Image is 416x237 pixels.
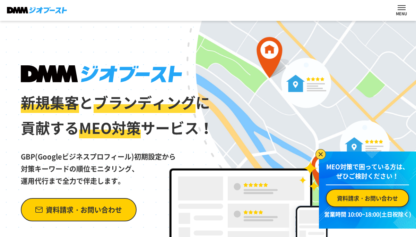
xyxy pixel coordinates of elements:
[21,65,182,83] img: DMMジオブースト
[323,210,412,218] p: 営業時間 10:00~18:00(土日祝除く)
[326,189,409,207] a: 資料請求・お問い合わせ
[94,91,196,113] span: ブランディング
[7,7,67,14] img: DMMジオブースト
[21,91,79,113] span: 新規集客
[315,149,326,160] img: バナーを閉じる
[398,5,406,10] button: ナビを開閉する
[21,141,214,187] p: GBP(Googleビジネスプロフィール)初期設定から 対策キーワードの順位モニタリング、 運用代行まで全力で伴走します。
[326,162,409,185] p: MEO対策で困っている方は、 ぜひご検討ください！
[21,198,137,221] a: 資料請求・お問い合わせ
[337,194,398,202] span: 資料請求・お問い合わせ
[21,65,214,141] h1: と に 貢献する サービス！
[46,204,122,216] span: 資料請求・お問い合わせ
[79,117,141,138] span: MEO対策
